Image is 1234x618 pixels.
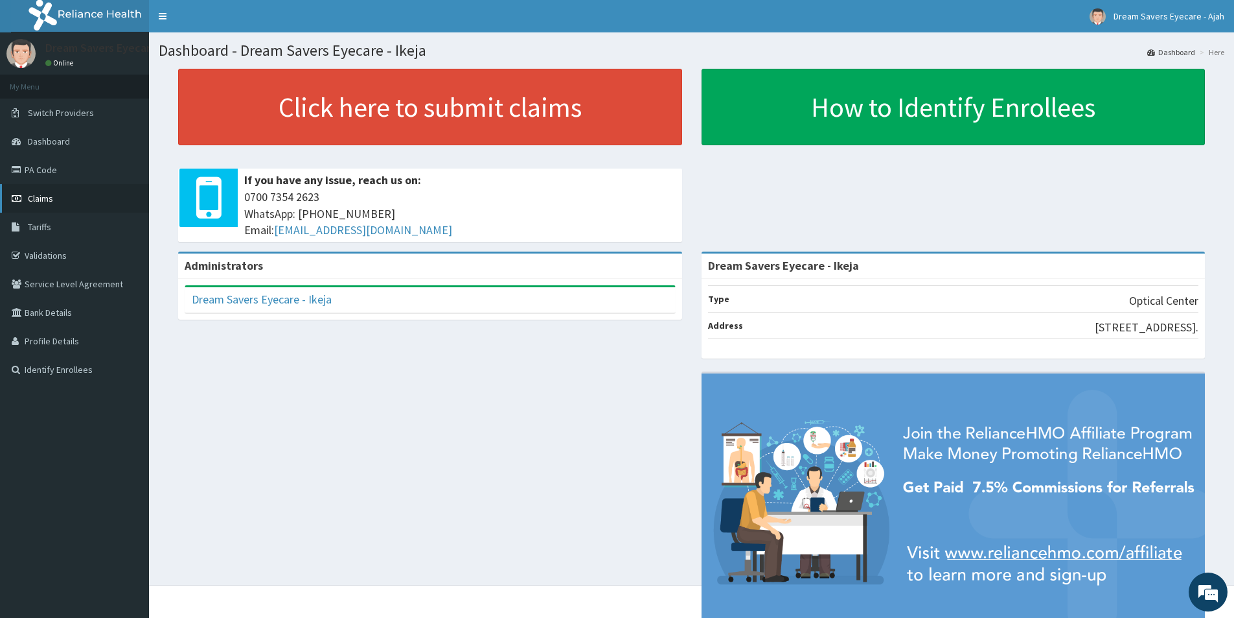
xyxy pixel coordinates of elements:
[708,320,743,331] b: Address
[708,258,859,273] strong: Dream Savers Eyecare - Ikeja
[244,172,421,187] b: If you have any issue, reach us on:
[708,293,729,305] b: Type
[702,69,1205,145] a: How to Identify Enrollees
[274,222,452,237] a: [EMAIL_ADDRESS][DOMAIN_NAME]
[192,292,332,307] a: Dream Savers Eyecare - Ikeja
[1147,47,1195,58] a: Dashboard
[28,221,51,233] span: Tariffs
[159,42,1224,59] h1: Dashboard - Dream Savers Eyecare - Ikeja
[185,258,263,273] b: Administrators
[45,58,76,67] a: Online
[28,107,94,119] span: Switch Providers
[244,189,676,239] span: 0700 7354 2623 WhatsApp: [PHONE_NUMBER] Email:
[1196,47,1224,58] li: Here
[45,42,187,54] p: Dream Savers Eyecare - Ajah
[1095,319,1198,336] p: [STREET_ADDRESS].
[178,69,682,145] a: Click here to submit claims
[1090,8,1106,25] img: User Image
[6,39,36,68] img: User Image
[1129,292,1198,309] p: Optical Center
[28,136,70,147] span: Dashboard
[1114,10,1224,22] span: Dream Savers Eyecare - Ajah
[28,193,53,204] span: Claims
